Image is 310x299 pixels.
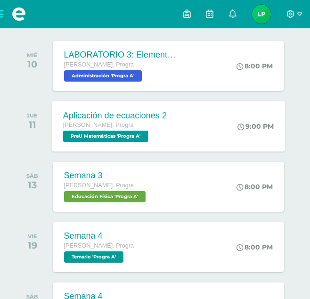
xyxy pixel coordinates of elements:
span: [PERSON_NAME]. Progra [63,122,133,128]
img: 5bd285644e8b6dbc372e40adaaf14996.png [252,5,271,24]
div: SÁB [26,173,38,179]
span: PreU Matemáticas 'Progra A' [63,131,148,142]
div: 9:00 PM [237,122,274,131]
span: Educación Física 'Progra A' [64,191,146,202]
span: Temario 'Progra A' [64,251,123,263]
div: JUE [27,112,38,119]
div: 13 [26,179,38,191]
span: [PERSON_NAME]. Progra [64,182,134,189]
div: Semana 4 [64,231,134,241]
div: 8:00 PM [237,183,273,191]
div: 8:00 PM [237,62,273,70]
div: Aplicación de ecuaciones 2 [63,110,166,120]
span: [PERSON_NAME]. Progra [64,61,134,68]
div: 11 [27,119,38,130]
div: 10 [27,58,38,70]
div: 8:00 PM [237,243,273,251]
div: 19 [28,240,37,251]
div: Semana 3 [64,171,148,181]
div: VIE [28,233,37,240]
span: Administración 'Progra A' [64,70,142,82]
span: [PERSON_NAME]. Progra [64,242,134,249]
div: LABORATORIO 3: Elementos del emprenmdimiento. [64,50,177,60]
div: MIÉ [27,52,38,58]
